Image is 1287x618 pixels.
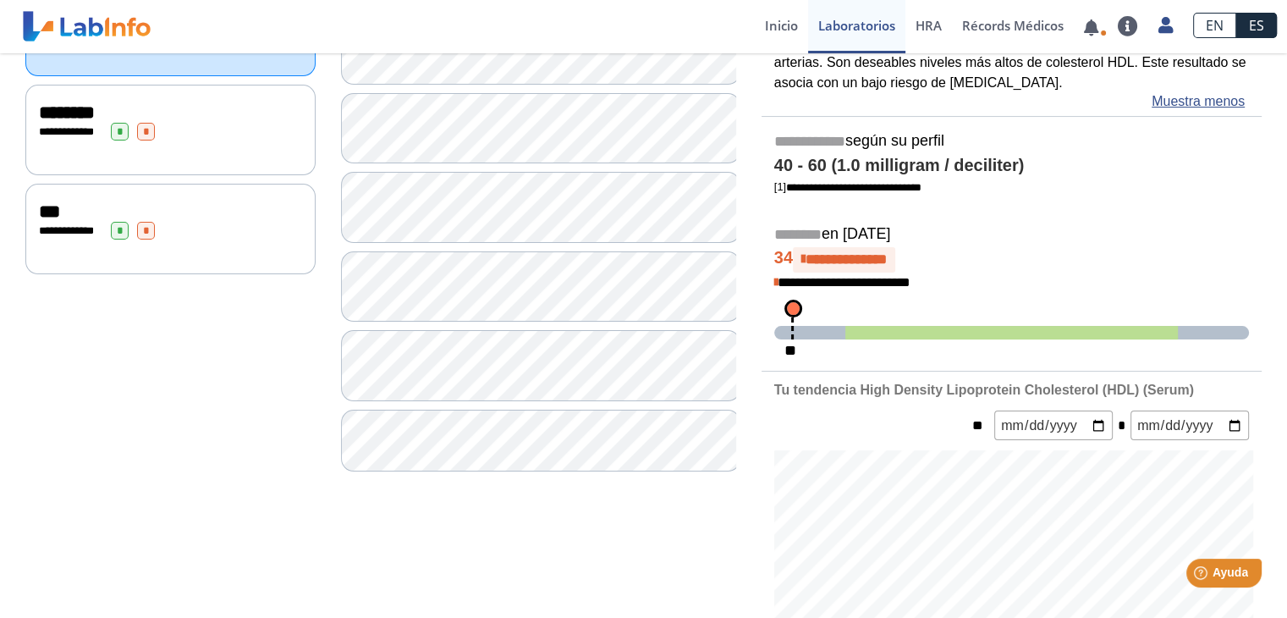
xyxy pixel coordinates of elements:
b: Tu tendencia High Density Lipoprotein Cholesterol (HDL) (Serum) [774,383,1194,397]
h4: 34 [774,247,1249,273]
a: ES [1236,13,1277,38]
a: [1] [774,180,921,193]
h4: 40 - 60 (1.0 milligram / deciliter) [774,156,1249,176]
a: Muestra menos [1152,91,1245,112]
h5: en [DATE] [774,225,1249,245]
h5: según su perfil [774,132,1249,152]
input: mm/dd/yyyy [994,411,1113,440]
input: mm/dd/yyyy [1130,411,1249,440]
a: EN [1193,13,1236,38]
span: HRA [916,17,942,34]
iframe: Help widget launcher [1136,552,1268,599]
